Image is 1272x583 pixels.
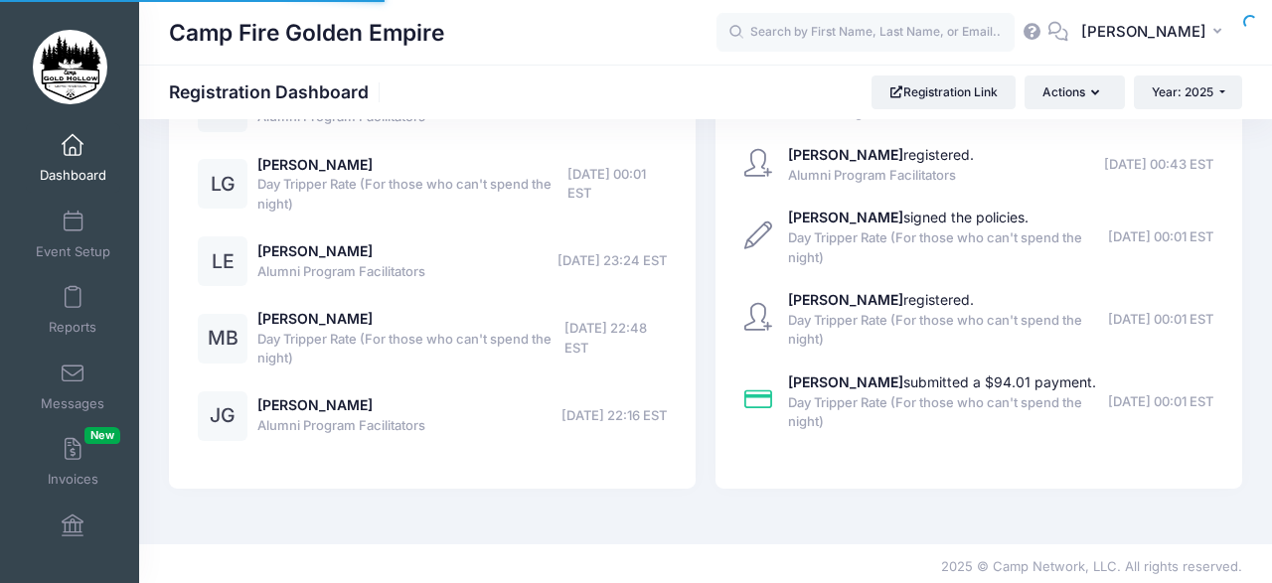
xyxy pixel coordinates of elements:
a: [PERSON_NAME] [257,310,373,327]
h1: Camp Fire Golden Empire [169,10,444,56]
span: [DATE] 22:16 EST [561,406,667,426]
span: [DATE] 00:43 EST [1104,155,1213,175]
a: Reports [26,275,120,345]
img: Camp Fire Golden Empire [33,30,107,104]
h1: Registration Dashboard [169,81,386,102]
span: [DATE] 22:48 EST [564,319,667,358]
span: Alumni Program Facilitators [788,166,974,186]
a: Messages [26,352,120,421]
span: [PERSON_NAME] [1081,21,1206,43]
span: Year: 2025 [1152,84,1213,99]
a: [PERSON_NAME] [257,156,373,173]
a: Registration Link [872,75,1016,109]
strong: [PERSON_NAME] [788,146,903,163]
span: [DATE] 23:24 EST [557,251,667,271]
input: Search by First Name, Last Name, or Email... [716,13,1015,53]
a: InvoicesNew [26,427,120,497]
a: LE [198,254,247,271]
span: 2025 © Camp Network, LLC. All rights reserved. [941,558,1242,574]
button: Year: 2025 [1134,75,1242,109]
span: Messages [41,395,104,412]
span: Alumni Program Facilitators [257,416,425,436]
strong: [PERSON_NAME] [788,209,903,225]
div: MB [198,314,247,364]
a: MB [198,331,247,348]
span: Event Setup [36,243,110,260]
span: Day Tripper Rate (For those who can't spend the night) [788,228,1101,267]
a: [PERSON_NAME]registered. [788,291,974,308]
a: LG [198,177,247,194]
strong: [PERSON_NAME] [788,291,903,308]
span: Reports [49,320,96,337]
a: [PERSON_NAME] [257,242,373,259]
span: Invoices [48,472,98,489]
div: JG [198,391,247,441]
button: [PERSON_NAME] [1068,10,1242,56]
span: [DATE] 00:01 EST [1108,392,1213,412]
div: LG [198,159,247,209]
a: [PERSON_NAME]registered. [788,146,974,163]
a: Financials [26,504,120,573]
a: [PERSON_NAME]submitted a $94.01 payment. [788,373,1096,390]
span: [DATE] 00:01 EST [1108,227,1213,247]
a: Dashboard [26,123,120,193]
a: [PERSON_NAME]signed the policies. [788,209,1029,225]
span: Alumni Program Facilitators [257,262,425,282]
span: Day Tripper Rate (For those who can't spend the night) [788,393,1101,432]
button: Actions [1025,75,1124,109]
span: [DATE] 00:01 EST [1108,310,1213,330]
span: New [84,427,120,444]
span: Day Tripper Rate (For those who can't spend the night) [788,311,1101,350]
div: LE [198,236,247,286]
a: [PERSON_NAME] [257,396,373,413]
a: JG [198,408,247,425]
span: Day Tripper Rate (For those who can't spend the night) [257,175,567,214]
strong: [PERSON_NAME] [788,373,903,390]
span: [DATE] 00:01 EST [567,165,667,204]
span: Day Tripper Rate (For those who can't spend the night) [257,330,564,368]
span: Dashboard [40,168,106,185]
a: Event Setup [26,200,120,269]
